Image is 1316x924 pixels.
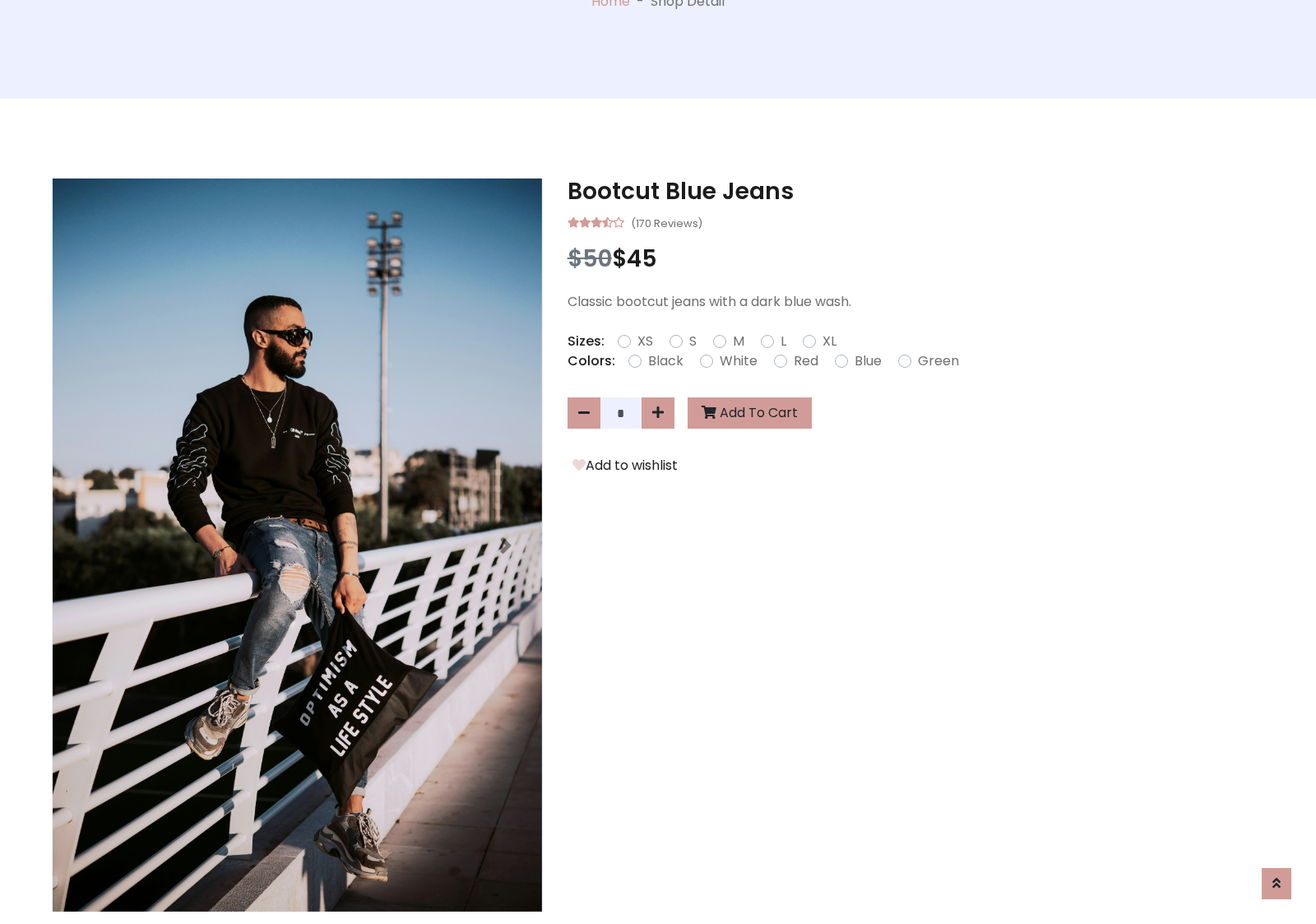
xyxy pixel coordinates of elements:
button: Add to wishlist [568,455,683,476]
small: (170 Reviews) [631,212,702,232]
label: S [689,332,697,351]
label: XL [822,332,836,351]
p: Classic bootcut jeans with a dark blue wash. [568,292,1264,312]
label: Black [648,351,683,371]
button: Add To Cart [688,397,812,429]
label: L [781,332,786,351]
label: XS [637,332,653,351]
p: Colors: [568,351,615,371]
span: 45 [627,243,657,275]
h3: $ [568,245,1264,273]
span: $50 [568,243,612,275]
img: Image [53,179,542,912]
h3: Bootcut Blue Jeans [568,178,1264,206]
label: White [720,351,758,371]
label: M [733,332,744,351]
label: Blue [855,351,882,371]
p: Sizes: [568,332,605,351]
label: Red [794,351,818,371]
label: Green [918,351,959,371]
